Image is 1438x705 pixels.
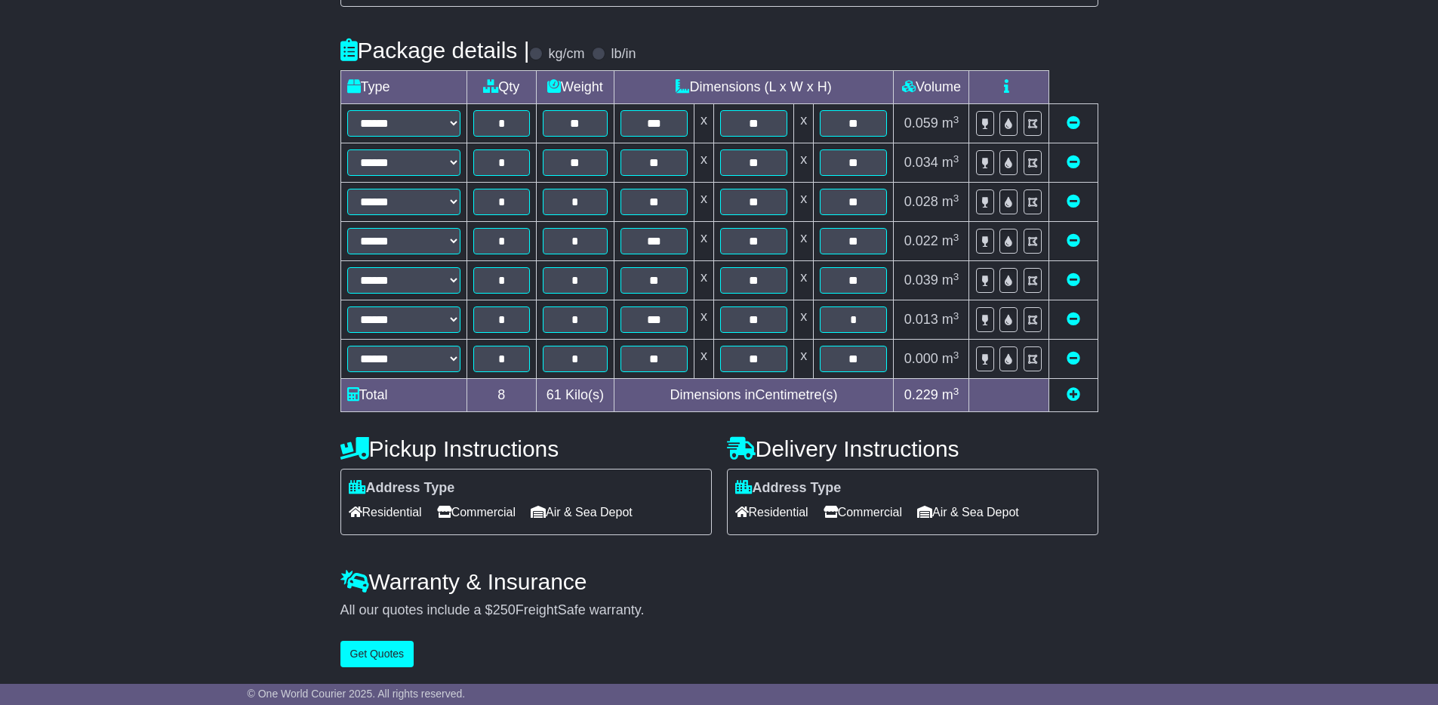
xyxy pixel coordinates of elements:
td: x [794,261,814,300]
label: Address Type [349,480,455,497]
td: Total [340,379,467,412]
td: x [694,143,713,183]
span: m [942,194,959,209]
span: 0.039 [904,272,938,288]
td: Type [340,71,467,104]
span: 61 [547,387,562,402]
a: Remove this item [1067,351,1080,366]
td: x [794,340,814,379]
td: Dimensions (L x W x H) [614,71,894,104]
span: Commercial [437,500,516,524]
td: Dimensions in Centimetre(s) [614,379,894,412]
span: 0.022 [904,233,938,248]
span: m [942,387,959,402]
td: x [694,340,713,379]
span: Commercial [824,500,902,524]
sup: 3 [953,192,959,204]
h4: Delivery Instructions [727,436,1098,461]
span: © One World Courier 2025. All rights reserved. [248,688,466,700]
td: Qty [467,71,537,104]
sup: 3 [953,349,959,361]
td: Kilo(s) [537,379,614,412]
td: x [794,143,814,183]
a: Remove this item [1067,272,1080,288]
td: x [694,222,713,261]
td: x [694,261,713,300]
label: kg/cm [548,46,584,63]
td: x [694,300,713,340]
a: Remove this item [1067,155,1080,170]
span: Air & Sea Depot [917,500,1019,524]
div: All our quotes include a $ FreightSafe warranty. [340,602,1098,619]
span: 0.229 [904,387,938,402]
span: m [942,272,959,288]
span: Air & Sea Depot [531,500,633,524]
h4: Warranty & Insurance [340,569,1098,594]
span: Residential [735,500,808,524]
td: x [794,183,814,222]
td: x [694,183,713,222]
td: 8 [467,379,537,412]
td: x [794,300,814,340]
h4: Package details | [340,38,530,63]
sup: 3 [953,153,959,165]
a: Remove this item [1067,312,1080,327]
label: Address Type [735,480,842,497]
a: Add new item [1067,387,1080,402]
span: 0.059 [904,115,938,131]
span: m [942,233,959,248]
td: Weight [537,71,614,104]
span: 250 [493,602,516,617]
td: Volume [894,71,969,104]
sup: 3 [953,232,959,243]
span: m [942,351,959,366]
sup: 3 [953,386,959,397]
span: m [942,155,959,170]
a: Remove this item [1067,233,1080,248]
span: m [942,115,959,131]
span: m [942,312,959,327]
a: Remove this item [1067,115,1080,131]
sup: 3 [953,114,959,125]
h4: Pickup Instructions [340,436,712,461]
td: x [794,222,814,261]
span: 0.028 [904,194,938,209]
button: Get Quotes [340,641,414,667]
span: 0.034 [904,155,938,170]
span: 0.013 [904,312,938,327]
a: Remove this item [1067,194,1080,209]
td: x [794,104,814,143]
span: Residential [349,500,422,524]
label: lb/in [611,46,636,63]
td: x [694,104,713,143]
sup: 3 [953,271,959,282]
span: 0.000 [904,351,938,366]
sup: 3 [953,310,959,322]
